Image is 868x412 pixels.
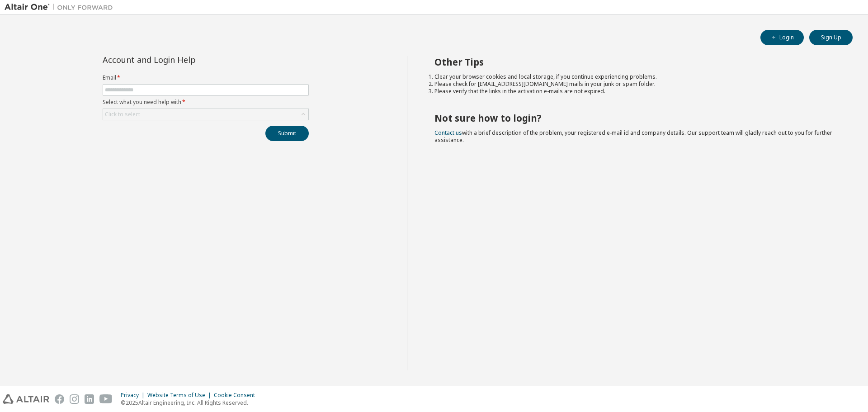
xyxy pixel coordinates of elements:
div: Privacy [121,392,147,399]
div: Click to select [105,111,140,118]
img: youtube.svg [99,394,113,404]
div: Account and Login Help [103,56,268,63]
div: Click to select [103,109,308,120]
button: Sign Up [809,30,853,45]
span: with a brief description of the problem, your registered e-mail id and company details. Our suppo... [434,129,832,144]
h2: Other Tips [434,56,837,68]
p: © 2025 Altair Engineering, Inc. All Rights Reserved. [121,399,260,407]
li: Clear your browser cookies and local storage, if you continue experiencing problems. [434,73,837,81]
img: linkedin.svg [85,394,94,404]
img: altair_logo.svg [3,394,49,404]
h2: Not sure how to login? [434,112,837,124]
li: Please verify that the links in the activation e-mails are not expired. [434,88,837,95]
button: Submit [265,126,309,141]
label: Select what you need help with [103,99,309,106]
div: Website Terms of Use [147,392,214,399]
img: facebook.svg [55,394,64,404]
label: Email [103,74,309,81]
a: Contact us [434,129,462,137]
li: Please check for [EMAIL_ADDRESS][DOMAIN_NAME] mails in your junk or spam folder. [434,81,837,88]
button: Login [760,30,804,45]
img: instagram.svg [70,394,79,404]
img: Altair One [5,3,118,12]
div: Cookie Consent [214,392,260,399]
